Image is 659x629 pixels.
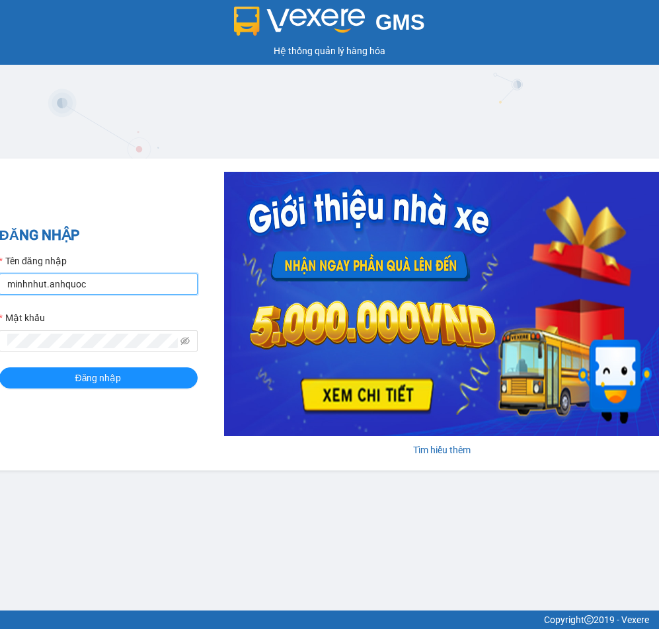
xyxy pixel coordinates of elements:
a: GMS [234,20,425,30]
span: eye-invisible [180,336,190,346]
input: Mật khẩu [7,334,178,348]
img: logo 2 [234,7,365,36]
span: copyright [584,615,594,624]
div: Hệ thống quản lý hàng hóa [3,44,656,58]
span: GMS [375,10,425,34]
span: Đăng nhập [75,371,122,385]
div: Copyright 2019 - Vexere [10,612,649,627]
